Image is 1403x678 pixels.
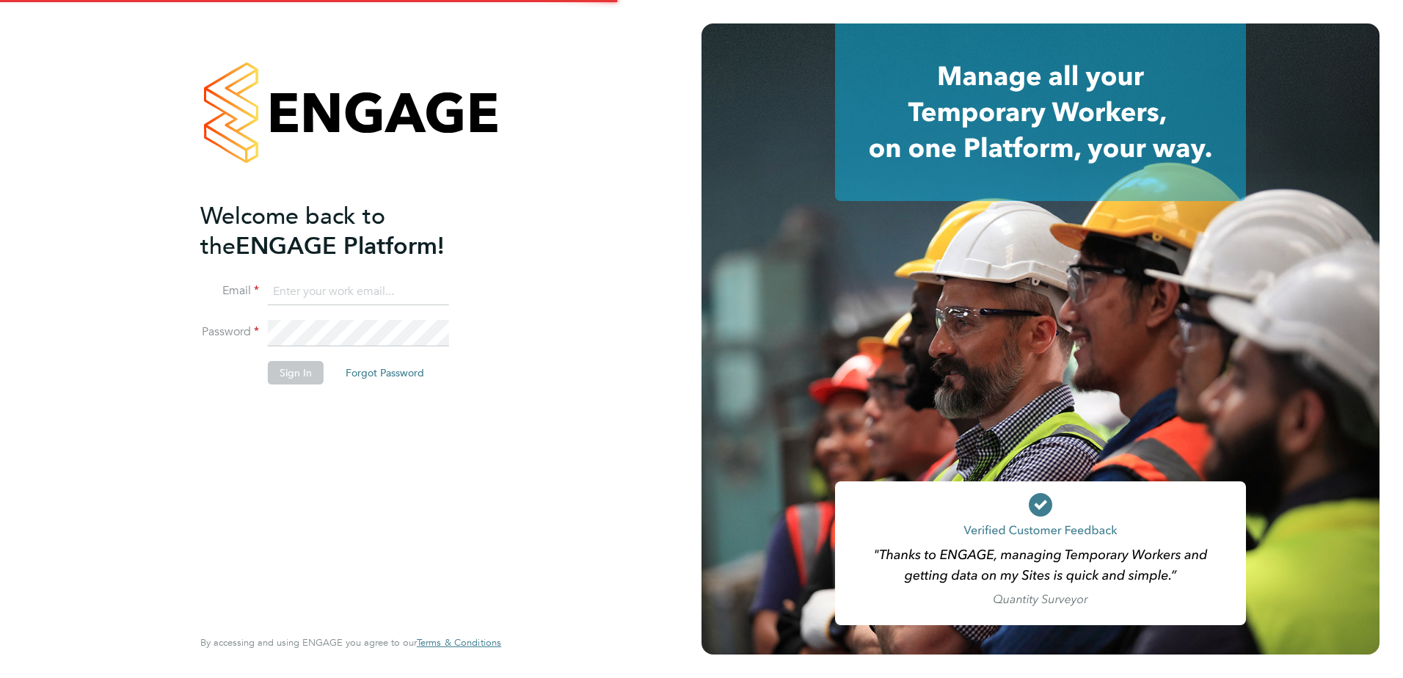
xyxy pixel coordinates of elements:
[334,361,436,384] button: Forgot Password
[200,324,259,340] label: Password
[268,279,449,305] input: Enter your work email...
[268,361,324,384] button: Sign In
[200,636,501,649] span: By accessing and using ENGAGE you agree to our
[200,283,259,299] label: Email
[417,637,501,649] a: Terms & Conditions
[417,636,501,649] span: Terms & Conditions
[200,202,385,260] span: Welcome back to the
[200,201,487,261] h2: ENGAGE Platform!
